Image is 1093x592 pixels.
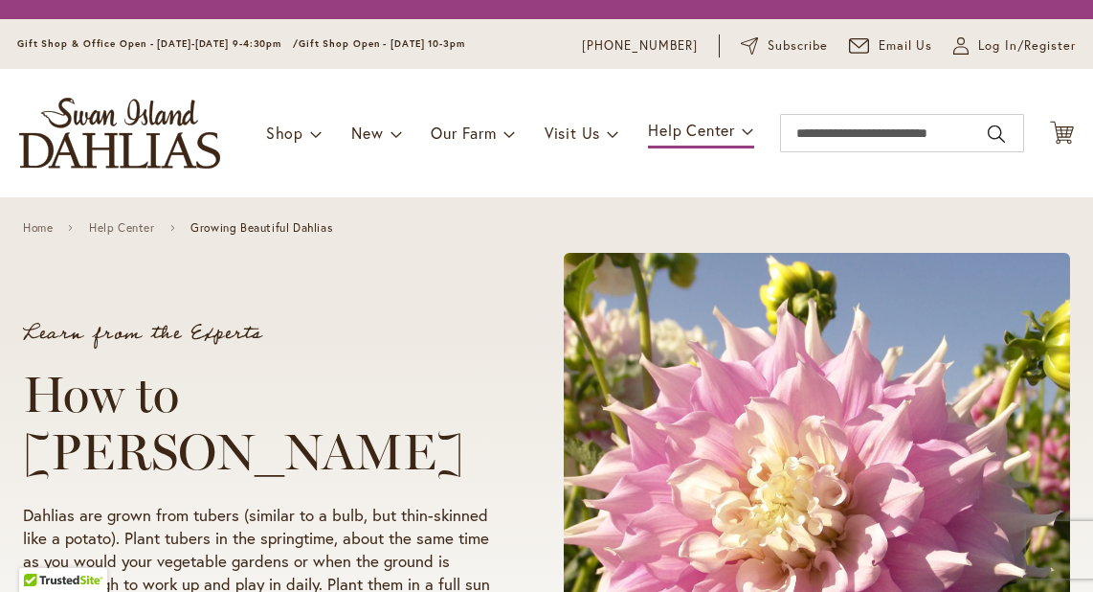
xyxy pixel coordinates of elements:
[741,36,828,56] a: Subscribe
[582,36,698,56] a: [PHONE_NUMBER]
[17,37,299,50] span: Gift Shop & Office Open - [DATE]-[DATE] 9-4:30pm /
[23,366,491,481] h1: How to [PERSON_NAME]
[545,123,600,143] span: Visit Us
[988,119,1005,149] button: Search
[23,324,491,343] p: Learn from the Experts
[266,123,303,143] span: Shop
[648,120,735,140] span: Help Center
[431,123,496,143] span: Our Farm
[89,221,155,235] a: Help Center
[23,221,53,235] a: Home
[351,123,383,143] span: New
[768,36,828,56] span: Subscribe
[953,36,1076,56] a: Log In/Register
[849,36,933,56] a: Email Us
[879,36,933,56] span: Email Us
[299,37,465,50] span: Gift Shop Open - [DATE] 10-3pm
[978,36,1076,56] span: Log In/Register
[19,98,220,169] a: store logo
[190,221,332,235] span: Growing Beautiful Dahlias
